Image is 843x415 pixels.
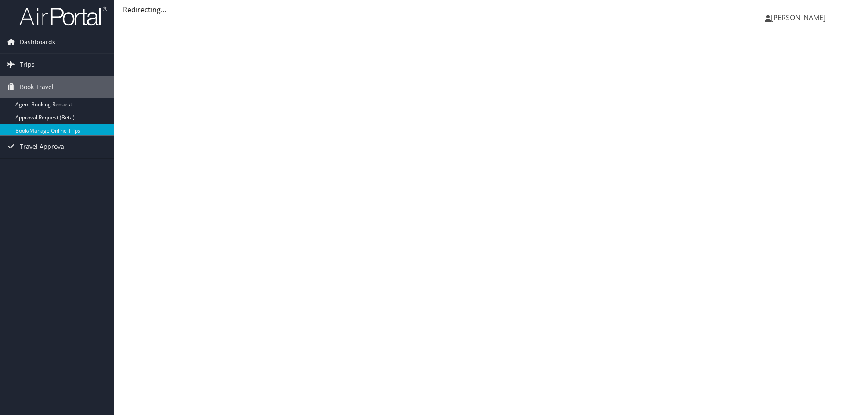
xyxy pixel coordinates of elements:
[20,76,54,98] span: Book Travel
[19,6,107,26] img: airportal-logo.png
[20,54,35,76] span: Trips
[20,31,55,53] span: Dashboards
[123,4,834,15] div: Redirecting...
[765,4,834,31] a: [PERSON_NAME]
[20,136,66,158] span: Travel Approval
[771,13,825,22] span: [PERSON_NAME]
